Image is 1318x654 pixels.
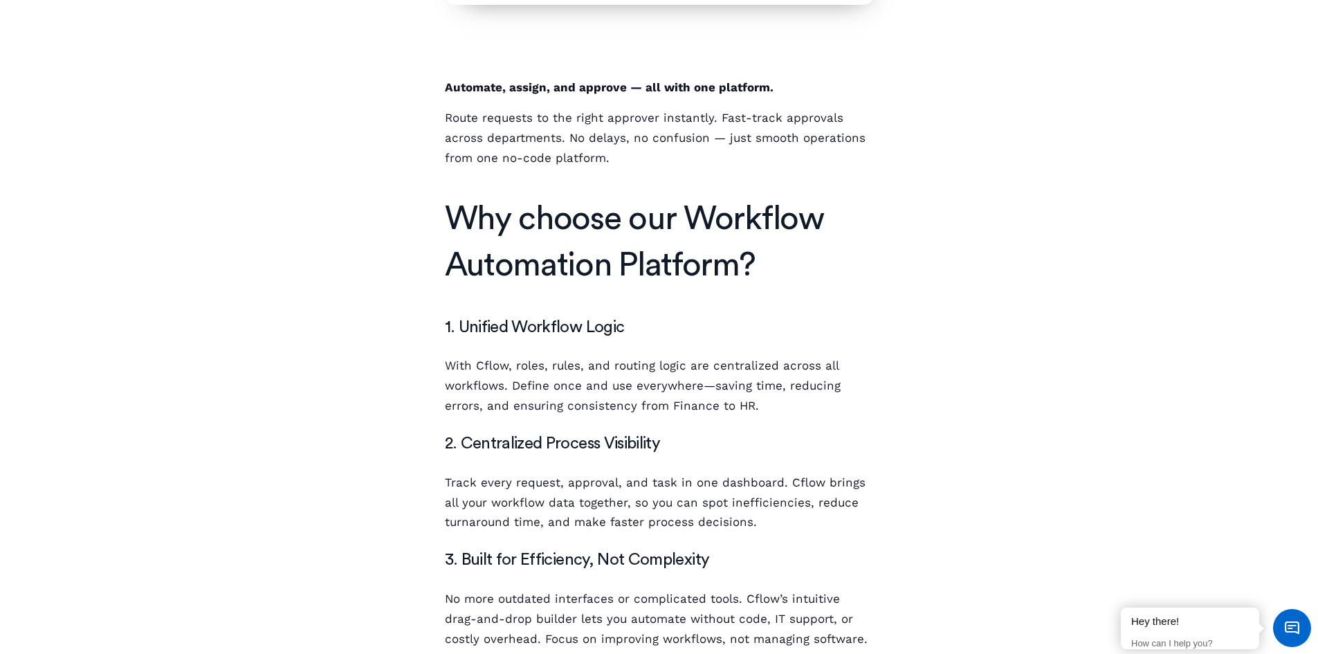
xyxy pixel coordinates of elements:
p: Route requests to the right approver instantly. Fast-track approvals across departments. No delay... [445,108,874,168]
strong: 1. Unified Workflow Logic [445,319,625,336]
strong: 3. Built for Efficiency, Not Complexity [445,552,710,568]
p: How can I help you? [1131,638,1249,650]
div: Hey there! [1131,615,1249,628]
strong: Automate, assign, and approve — all with one platform. [445,80,774,94]
p: With Cflow, roles, rules, and routing logic are centralized across all workflows. Define once and... [445,356,874,416]
p: Track every request, approval, and task in one dashboard. Cflow brings all your workflow data tog... [445,473,874,533]
h2: Why choose our Workflow Automation Platform? [445,196,874,289]
p: No more outdated interfaces or complicated tools. Cflow’s intuitive drag-and-drop builder lets yo... [445,589,874,649]
strong: 2. Centralized Process Visibility [445,435,661,452]
span: Chat Widget [1273,609,1311,647]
